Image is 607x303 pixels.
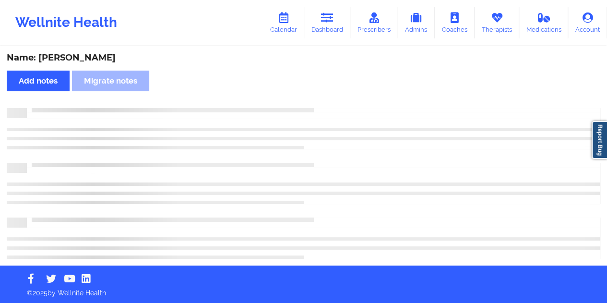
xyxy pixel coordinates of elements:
[263,7,304,38] a: Calendar
[20,281,587,298] p: © 2025 by Wellnite Health
[304,7,350,38] a: Dashboard
[7,52,600,63] div: Name: [PERSON_NAME]
[519,7,569,38] a: Medications
[475,7,519,38] a: Therapists
[397,7,435,38] a: Admins
[350,7,398,38] a: Prescribers
[435,7,475,38] a: Coaches
[7,71,70,91] button: Add notes
[592,121,607,159] a: Report Bug
[568,7,607,38] a: Account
